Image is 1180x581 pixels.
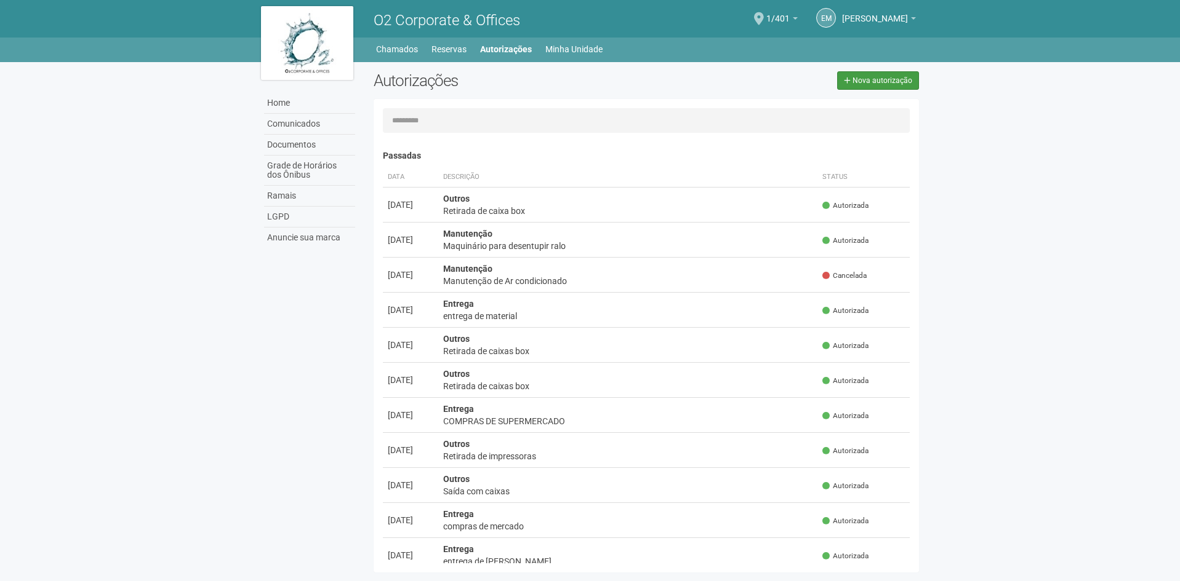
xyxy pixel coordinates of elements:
[443,485,813,497] div: Saída com caixas
[443,240,813,252] div: Maquinário para desentupir ralo
[443,264,492,274] strong: Manutenção
[383,151,910,160] h4: Passadas
[443,380,813,392] div: Retirada de caixas box
[443,299,474,309] strong: Entrega
[766,2,790,23] span: 1/401
[822,306,869,316] span: Autorizada
[443,474,470,484] strong: Outros
[822,481,869,491] span: Autorizada
[766,15,798,25] a: 1/401
[388,514,433,526] div: [DATE]
[264,135,355,156] a: Documentos
[817,167,910,188] th: Status
[374,12,520,29] span: O2 Corporate & Offices
[822,446,869,456] span: Autorizada
[545,41,603,58] a: Minha Unidade
[822,411,869,421] span: Autorizada
[388,479,433,491] div: [DATE]
[480,41,532,58] a: Autorizações
[822,516,869,526] span: Autorizada
[842,15,916,25] a: [PERSON_NAME]
[264,156,355,186] a: Grade de Horários dos Ônibus
[443,415,813,427] div: COMPRAS DE SUPERMERCADO
[388,549,433,561] div: [DATE]
[443,509,474,519] strong: Entrega
[388,444,433,456] div: [DATE]
[443,275,813,287] div: Manutenção de Ar condicionado
[837,71,919,90] a: Nova autorização
[443,229,492,239] strong: Manutenção
[822,376,869,386] span: Autorizada
[431,41,467,58] a: Reservas
[822,551,869,561] span: Autorizada
[383,167,438,188] th: Data
[388,409,433,421] div: [DATE]
[388,374,433,386] div: [DATE]
[822,200,869,211] span: Autorizada
[443,194,470,204] strong: Outros
[376,41,418,58] a: Chamados
[374,71,637,90] h2: Autorizações
[443,450,813,462] div: Retirada de impressoras
[822,235,869,246] span: Autorizada
[443,544,474,554] strong: Entrega
[443,404,474,414] strong: Entrega
[264,186,355,207] a: Ramais
[388,199,433,211] div: [DATE]
[388,234,433,246] div: [DATE]
[443,205,813,217] div: Retirada de caixa box
[443,310,813,322] div: entrega de material
[853,76,912,85] span: Nova autorização
[388,339,433,351] div: [DATE]
[822,271,867,281] span: Cancelada
[261,6,353,80] img: logo.jpg
[264,114,355,135] a: Comunicados
[264,93,355,114] a: Home
[443,520,813,532] div: compras de mercado
[443,345,813,357] div: Retirada de caixas box
[842,2,908,23] span: Eloisa Mazoni Guntzel
[264,207,355,227] a: LGPD
[264,227,355,248] a: Anuncie sua marca
[816,8,836,28] a: EM
[822,341,869,351] span: Autorizada
[443,369,470,379] strong: Outros
[388,269,433,281] div: [DATE]
[443,555,813,567] div: entrega de [PERSON_NAME]
[443,439,470,449] strong: Outros
[443,334,470,344] strong: Outros
[438,167,818,188] th: Descrição
[388,304,433,316] div: [DATE]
